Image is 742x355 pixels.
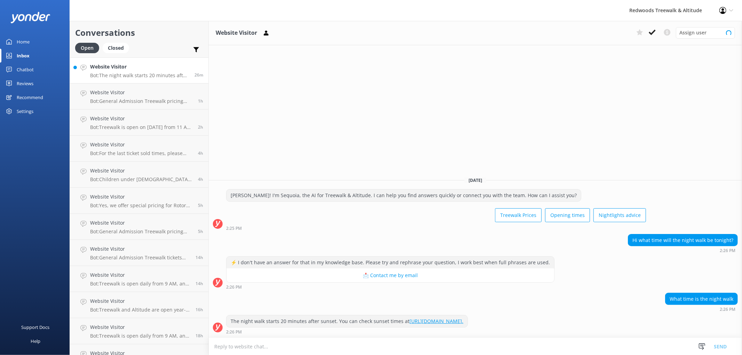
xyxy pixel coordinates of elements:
[198,228,203,234] span: Oct 15 2025 09:06am (UTC +13:00) Pacific/Auckland
[70,57,208,83] a: Website VisitorBot:The night walk starts 20 minutes after sunset. You can check sunset times at [...
[628,234,737,246] div: Hi what time will the night walk be tonight?
[720,307,735,312] strong: 2:26 PM
[70,214,208,240] a: Website VisitorBot:General Admission Treewalk pricing starts at $42 for adults (16+ years) and $2...
[90,150,193,156] p: Bot: For the last ticket sold times, please check our website FAQs at [URL][DOMAIN_NAME].
[90,202,193,209] p: Bot: Yes, we offer special pricing for Rotorua locals. A General Admission Treewalk ticket is $21...
[409,318,463,324] a: [URL][DOMAIN_NAME].
[545,208,590,222] button: Opening times
[90,193,193,201] h4: Website Visitor
[90,228,193,235] p: Bot: General Admission Treewalk pricing starts at $42 for adults (16+ years) and $26 for children...
[75,44,103,51] a: Open
[22,320,50,334] div: Support Docs
[10,12,50,23] img: yonder-white-logo.png
[198,124,203,130] span: Oct 15 2025 11:56am (UTC +13:00) Pacific/Auckland
[198,176,203,182] span: Oct 15 2025 10:23am (UTC +13:00) Pacific/Auckland
[17,76,33,90] div: Reviews
[90,307,190,313] p: Bot: Treewalk and Altitude are open year-round, including public holidays.
[70,188,208,214] a: Website VisitorBot:Yes, we offer special pricing for Rotorua locals. A General Admission Treewalk...
[90,72,189,79] p: Bot: The night walk starts 20 minutes after sunset. You can check sunset times at [URL][DOMAIN_NA...
[226,284,554,289] div: Oct 15 2025 02:26pm (UTC +13:00) Pacific/Auckland
[720,249,735,253] strong: 2:26 PM
[198,150,203,156] span: Oct 15 2025 10:32am (UTC +13:00) Pacific/Auckland
[70,240,208,266] a: Website VisitorBot:General Admission Treewalk tickets purchased online are valid for up to 12 mon...
[196,255,203,260] span: Oct 15 2025 12:42am (UTC +13:00) Pacific/Auckland
[31,334,40,348] div: Help
[90,281,190,287] p: Bot: Treewalk is open daily from 9 AM, and Glowworms open at 10 AM. For last ticket sold times, p...
[90,245,190,253] h4: Website Visitor
[70,83,208,110] a: Website VisitorBot:General Admission Treewalk pricing starts at $42 for adults (16+ years) and $2...
[90,219,193,227] h4: Website Visitor
[90,167,193,175] h4: Website Visitor
[196,307,203,313] span: Oct 14 2025 10:11pm (UTC +13:00) Pacific/Auckland
[70,110,208,136] a: Website VisitorBot:Treewalk is open on [DATE] from 11 AM, while Altitude is closed.2h
[593,208,646,222] button: Nightlights advice
[198,202,203,208] span: Oct 15 2025 09:19am (UTC +13:00) Pacific/Auckland
[226,285,242,289] strong: 2:26 PM
[90,176,193,183] p: Bot: Children under [DEMOGRAPHIC_DATA] are free of charge and do not need a ticket. They can join...
[90,297,190,305] h4: Website Visitor
[17,35,30,49] div: Home
[70,292,208,318] a: Website VisitorBot:Treewalk and Altitude are open year-round, including public holidays.16h
[226,330,242,334] strong: 2:26 PM
[90,255,190,261] p: Bot: General Admission Treewalk tickets purchased online are valid for up to 12 months from the p...
[70,266,208,292] a: Website VisitorBot:Treewalk is open daily from 9 AM, and Glowworms open at 10 AM. For last ticket...
[90,63,189,71] h4: Website Visitor
[70,136,208,162] a: Website VisitorBot:For the last ticket sold times, please check our website FAQs at [URL][DOMAIN_...
[226,268,554,282] button: 📩 Contact me by email
[90,98,193,104] p: Bot: General Admission Treewalk pricing starts at $42 for adults (16+ years) and $26 for children...
[495,208,542,222] button: Treewalk Prices
[194,72,203,78] span: Oct 15 2025 02:26pm (UTC +13:00) Pacific/Auckland
[90,141,193,148] h4: Website Visitor
[90,89,193,96] h4: Website Visitor
[90,271,190,279] h4: Website Visitor
[75,26,203,39] h2: Conversations
[75,43,99,53] div: Open
[464,177,486,183] span: [DATE]
[226,257,554,268] div: ⚡ I don't have an answer for that in my knowledge base. Please try and rephrase your question, I ...
[226,329,468,334] div: Oct 15 2025 02:26pm (UTC +13:00) Pacific/Auckland
[226,189,581,201] div: [PERSON_NAME]! I'm Sequoia, the AI for Treewalk & Altitude. I can help you find answers quickly o...
[676,27,735,38] div: Assign User
[679,29,707,37] span: Assign user
[628,248,738,253] div: Oct 15 2025 02:26pm (UTC +13:00) Pacific/Auckland
[665,293,737,305] div: What time is the night walk
[226,226,242,231] strong: 2:25 PM
[665,307,738,312] div: Oct 15 2025 02:26pm (UTC +13:00) Pacific/Auckland
[216,29,257,38] h3: Website Visitor
[90,333,190,339] p: Bot: Treewalk is open daily from 9 AM, and Glowworms from 10 AM. For specific closing times, plea...
[196,281,203,287] span: Oct 15 2025 12:06am (UTC +13:00) Pacific/Auckland
[90,115,193,122] h4: Website Visitor
[17,90,43,104] div: Recommend
[103,44,133,51] a: Closed
[90,124,193,130] p: Bot: Treewalk is open on [DATE] from 11 AM, while Altitude is closed.
[198,98,203,104] span: Oct 15 2025 01:40pm (UTC +13:00) Pacific/Auckland
[17,63,34,76] div: Chatbot
[70,162,208,188] a: Website VisitorBot:Children under [DEMOGRAPHIC_DATA] are free of charge and do not need a ticket....
[226,226,646,231] div: Oct 15 2025 02:25pm (UTC +13:00) Pacific/Auckland
[196,333,203,339] span: Oct 14 2025 08:03pm (UTC +13:00) Pacific/Auckland
[90,323,190,331] h4: Website Visitor
[70,318,208,344] a: Website VisitorBot:Treewalk is open daily from 9 AM, and Glowworms from 10 AM. For specific closi...
[17,49,30,63] div: Inbox
[103,43,129,53] div: Closed
[226,315,468,327] div: The night walk starts 20 minutes after sunset. You can check sunset times at
[17,104,33,118] div: Settings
